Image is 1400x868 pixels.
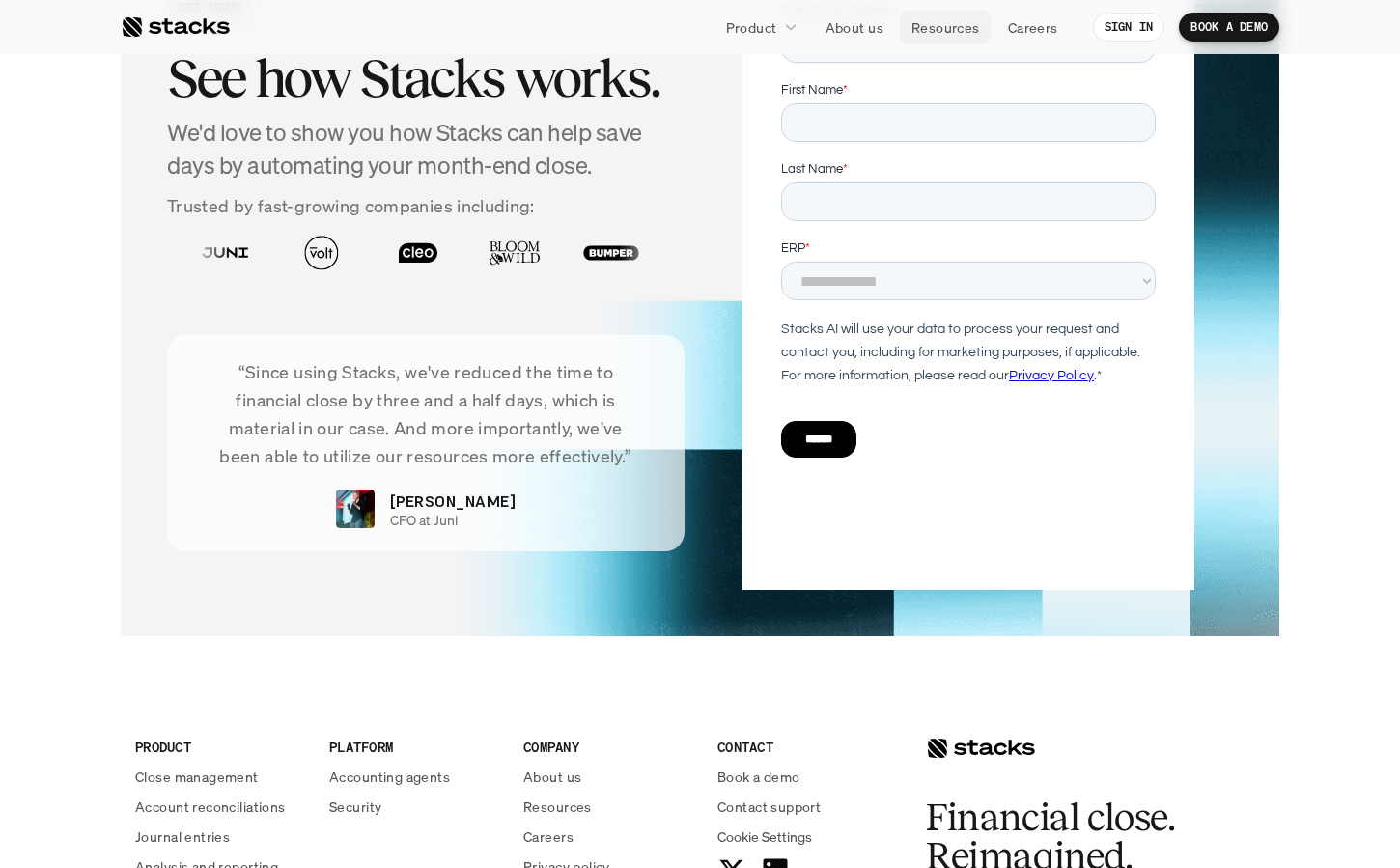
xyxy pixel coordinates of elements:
p: Close management [135,767,259,787]
a: About us [523,767,694,787]
p: PLATFORM [329,737,500,757]
a: Contact support [717,797,888,817]
p: “Since using Stacks, we've reduced the time to financial close by three and a half days, which is... [196,358,656,469]
p: Resources [523,797,592,817]
a: Security [329,797,500,817]
p: Resources [911,17,980,38]
p: Product [726,17,777,38]
p: Account reconciliations [135,797,286,817]
p: Book a demo [717,767,800,787]
a: Book a demo [717,767,888,787]
iframe: Form 3 [781,1,1156,491]
a: Careers [523,826,694,847]
a: SIGN IN [1093,13,1165,42]
p: BOOK A DEMO [1190,20,1268,34]
a: Resources [900,10,992,44]
p: [PERSON_NAME] [390,490,516,513]
span: Cookie Settings [717,826,812,847]
h4: We'd love to show you how Stacks can help save days by automating your month-end close. [167,117,685,182]
h2: See how Stacks works. [167,48,685,108]
a: About us [814,10,895,44]
p: Security [329,797,381,817]
p: Careers [1008,17,1058,38]
p: Accounting agents [329,767,450,787]
p: Contact support [717,797,821,817]
a: Resources [523,797,694,817]
p: COMPANY [523,737,694,757]
a: Account reconciliations [135,797,306,817]
p: Journal entries [135,826,230,847]
p: Trusted by fast-growing companies including: [167,192,685,220]
p: SIGN IN [1105,20,1154,34]
p: About us [826,17,883,38]
p: About us [523,767,581,787]
p: Careers [523,826,574,847]
p: CFO at Juni [390,513,458,529]
a: Accounting agents [329,767,500,787]
button: Cookie Trigger [717,826,812,847]
p: PRODUCT [135,737,306,757]
a: BOOK A DEMO [1179,13,1279,42]
a: Careers [996,10,1070,44]
a: Close management [135,767,306,787]
a: Journal entries [135,826,306,847]
p: CONTACT [717,737,888,757]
